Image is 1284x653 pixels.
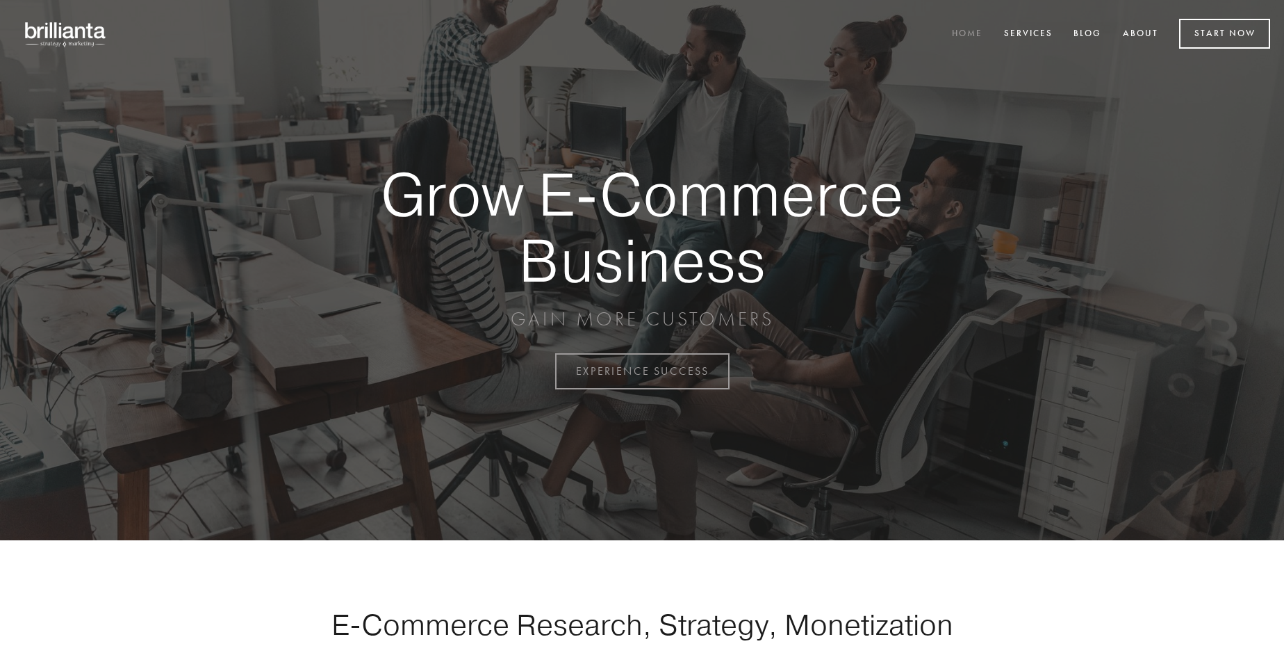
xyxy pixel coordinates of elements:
img: brillianta - research, strategy, marketing [14,14,118,54]
a: EXPERIENCE SUCCESS [555,353,730,389]
a: Blog [1064,23,1110,46]
a: Home [943,23,991,46]
h1: E-Commerce Research, Strategy, Monetization [288,607,996,642]
strong: Grow E-Commerce Business [332,161,952,293]
a: Services [995,23,1062,46]
a: About [1114,23,1167,46]
a: Start Now [1179,19,1270,49]
p: GAIN MORE CUSTOMERS [332,307,952,332]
